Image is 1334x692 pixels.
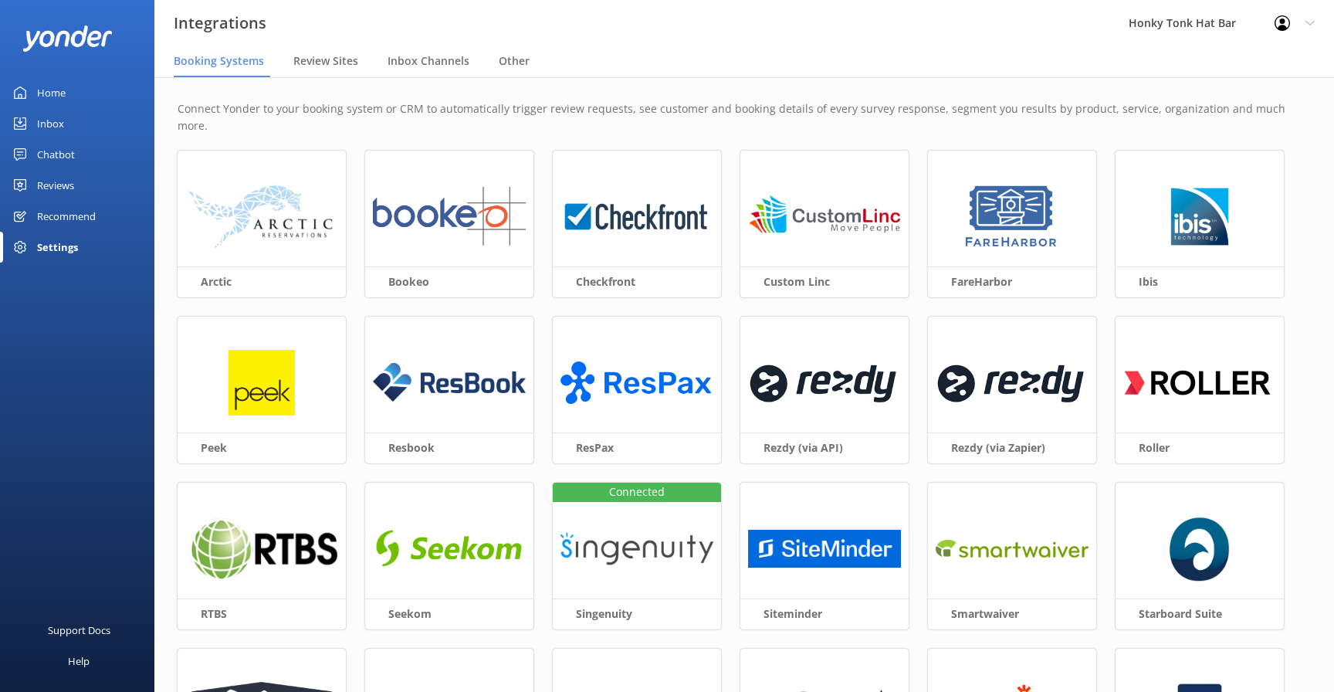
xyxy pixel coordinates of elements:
[178,599,346,629] h3: RTBS
[48,615,110,646] div: Support Docs
[748,516,901,582] img: 1710292409..png
[560,350,713,416] img: ResPax
[37,108,64,139] div: Inbox
[962,184,1061,250] img: 1629843345..png
[1123,350,1276,416] img: 1616660206..png
[553,266,721,297] h3: Checkfront
[748,184,901,250] img: 1624324618..png
[388,53,469,69] span: Inbox Channels
[178,100,1311,135] p: Connect Yonder to your booking system or CRM to automatically trigger review requests, see custom...
[365,599,533,629] h3: Seekom
[560,184,713,250] img: 1624323426..png
[553,599,721,629] h3: Singenuity
[186,184,338,250] img: arctic_logo.png
[928,599,1096,629] h3: Smartwaiver
[553,483,721,502] div: Connected
[936,350,1089,416] img: 1619647509..png
[23,25,112,51] img: yonder-white-logo.png
[748,350,901,416] img: 1624324453..png
[373,184,526,250] img: 1624324865..png
[1116,599,1284,629] h3: Starboard Suite
[1116,432,1284,463] h3: Roller
[37,77,66,108] div: Home
[740,266,909,297] h3: Custom Linc
[37,201,96,232] div: Recommend
[373,350,526,416] img: resbook_logo.png
[928,432,1096,463] h3: Rezdy (via Zapier)
[560,516,713,582] img: singenuity_logo.png
[365,266,533,297] h3: Bookeo
[928,266,1096,297] h3: FareHarbor
[178,432,346,463] h3: Peek
[499,53,530,69] span: Other
[178,266,346,297] h3: Arctic
[365,432,533,463] h3: Resbook
[68,646,90,677] div: Help
[1116,266,1284,297] h3: Ibis
[229,350,295,416] img: peek_logo.png
[740,599,909,629] h3: Siteminder
[37,139,75,170] div: Chatbot
[174,53,264,69] span: Booking Systems
[553,432,721,463] h3: ResPax
[37,170,74,201] div: Reviews
[174,11,266,36] h3: Integrations
[1170,516,1231,582] img: starboard_suite_logo.png
[1166,184,1233,250] img: 1629776749..png
[293,53,358,69] span: Review Sites
[373,516,526,582] img: 1616638368..png
[185,516,338,582] img: 1624324537..png
[936,516,1089,582] img: 1650579744..png
[740,432,909,463] h3: Rezdy (via API)
[37,232,78,263] div: Settings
